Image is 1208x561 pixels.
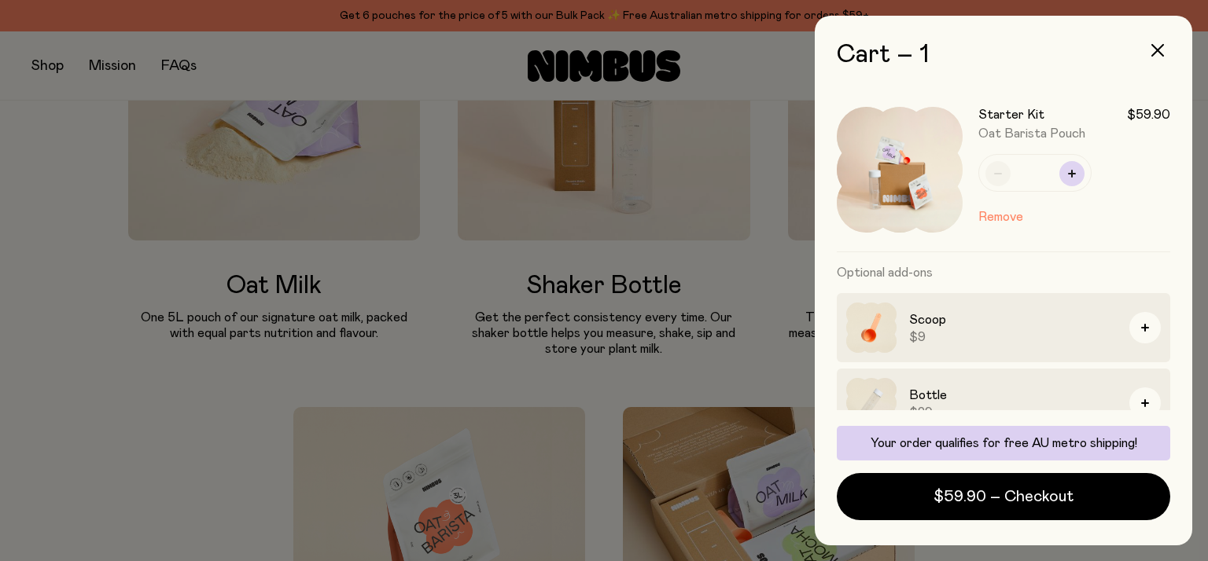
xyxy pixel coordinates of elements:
h3: Starter Kit [978,107,1044,123]
h3: Bottle [909,386,1117,405]
span: $29 [909,405,1117,420]
button: $59.90 – Checkout [837,473,1170,520]
h3: Optional add-ons [837,252,1170,293]
span: $9 [909,329,1117,345]
h3: Scoop [909,310,1117,329]
span: $59.90 – Checkout [934,486,1074,508]
span: Oat Barista Pouch [978,127,1085,140]
h2: Cart – 1 [837,41,1170,69]
button: Remove [978,207,1023,226]
p: Your order qualifies for free AU metro shipping! [846,435,1161,451]
span: $59.90 [1127,107,1170,123]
